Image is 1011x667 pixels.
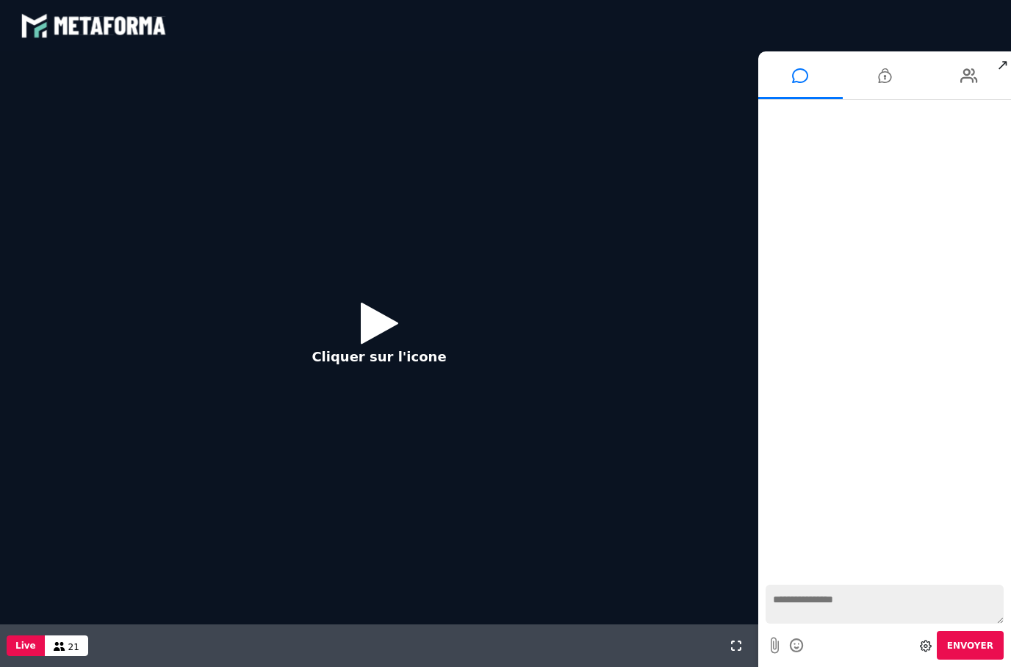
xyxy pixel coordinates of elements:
span: ↗ [994,51,1011,78]
span: Envoyer [947,641,993,651]
button: Cliquer sur l'icone [297,291,461,386]
span: 21 [68,642,79,652]
button: Envoyer [937,631,1004,660]
button: Live [7,635,45,656]
p: Cliquer sur l'icone [312,347,446,367]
